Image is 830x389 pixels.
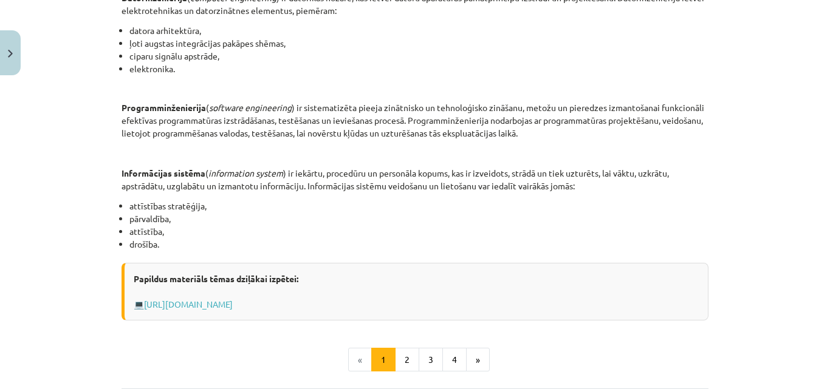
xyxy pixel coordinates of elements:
button: 3 [419,348,443,372]
li: datora arhitektūra, [129,24,708,37]
nav: Page navigation example [122,348,708,372]
p: ( ) ir iekārtu, procedūru un personāla kopums, kas ir izveidots, strādā un tiek uzturēts, lai vāk... [122,167,708,192]
button: 1 [371,348,396,372]
li: drošība. [129,238,708,251]
li: ciparu signālu apstrāde, [129,50,708,63]
li: elektronika. [129,63,708,75]
strong: Programminženierija [122,102,206,113]
li: ļoti augstas integrācijas pakāpes shēmas, [129,37,708,50]
button: 2 [395,348,419,372]
p: ( ) ir sistematizēta pieeja zinātnisko un tehnoloģisko zināšanu, metožu un pieredzes izmantošanai... [122,101,708,140]
img: icon-close-lesson-0947bae3869378f0d4975bcd49f059093ad1ed9edebbc8119c70593378902aed.svg [8,50,13,58]
li: attīstības stratēģija, [129,200,708,212]
strong: Papildus materiāls tēmas dziļākai izpētei: [134,273,298,284]
em: information system [208,167,283,178]
div: 💻 [122,263,708,320]
a: [URL][DOMAIN_NAME] [144,299,233,310]
li: pārvaldība, [129,212,708,225]
button: 4 [442,348,467,372]
em: software engineering [209,102,292,113]
button: » [466,348,490,372]
li: attīstība, [129,225,708,238]
strong: Informācijas sistēma [122,167,205,178]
